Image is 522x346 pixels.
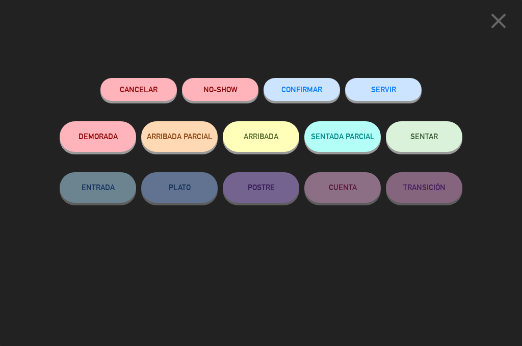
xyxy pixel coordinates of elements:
button: SENTAR [386,121,462,152]
button: POSTRE [223,172,299,203]
button: ARRIBADA [223,121,299,152]
span: CONFIRMAR [281,85,322,94]
button: NO-SHOW [182,78,258,101]
button: ENTRADA [60,172,136,203]
button: ARRIBADA PARCIAL [141,121,218,152]
button: close [483,8,514,38]
button: SERVIR [345,78,422,101]
button: Cancelar [100,78,177,101]
span: SENTAR [410,132,438,141]
button: CUENTA [304,172,381,203]
i: close [486,8,511,34]
button: SENTADA PARCIAL [304,121,381,152]
button: TRANSICIÓN [386,172,462,203]
button: PLATO [141,172,218,203]
button: CONFIRMAR [264,78,340,101]
span: ARRIBADA PARCIAL [147,132,213,141]
button: DEMORADA [60,121,136,152]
